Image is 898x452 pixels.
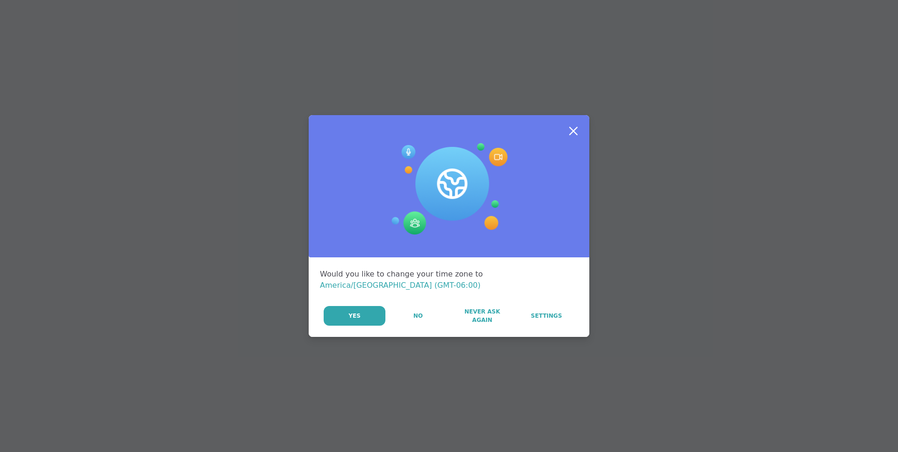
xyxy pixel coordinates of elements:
[413,312,423,320] span: No
[324,306,385,326] button: Yes
[348,312,361,320] span: Yes
[450,306,514,326] button: Never Ask Again
[386,306,449,326] button: No
[391,143,507,235] img: Session Experience
[455,307,509,324] span: Never Ask Again
[320,269,578,291] div: Would you like to change your time zone to
[515,306,578,326] a: Settings
[320,281,481,290] span: America/[GEOGRAPHIC_DATA] (GMT-06:00)
[531,312,562,320] span: Settings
